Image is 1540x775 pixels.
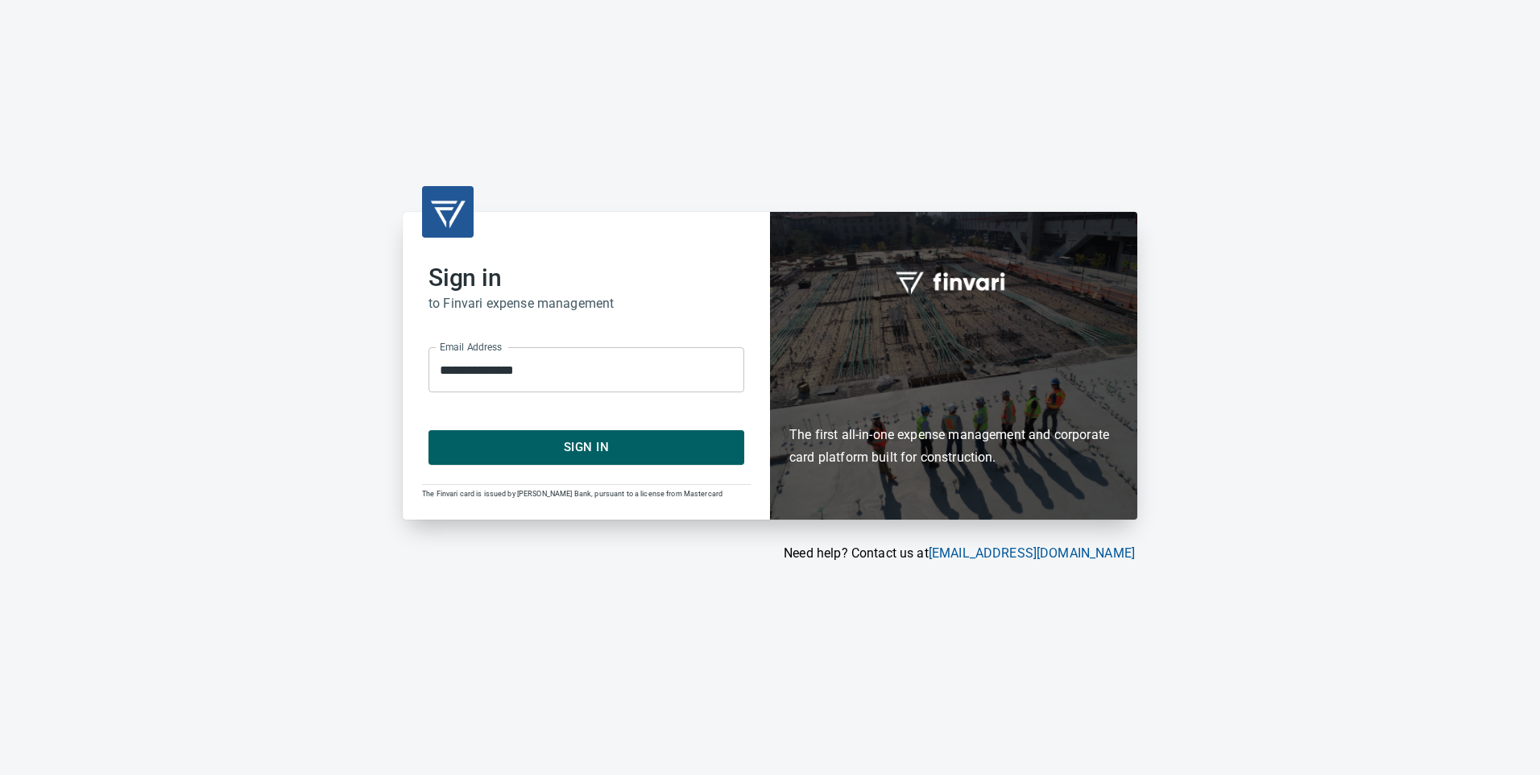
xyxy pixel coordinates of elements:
p: Need help? Contact us at [403,544,1135,563]
h2: Sign in [428,263,744,292]
img: fullword_logo_white.png [893,263,1014,300]
img: transparent_logo.png [428,193,467,231]
span: The Finvari card is issued by [PERSON_NAME] Bank, pursuant to a license from Mastercard [422,490,722,498]
a: [EMAIL_ADDRESS][DOMAIN_NAME] [929,545,1135,561]
h6: to Finvari expense management [428,292,744,315]
button: Sign In [428,430,744,464]
div: Finvari [770,212,1137,519]
h6: The first all-in-one expense management and corporate card platform built for construction. [789,330,1118,469]
span: Sign In [446,437,727,458]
